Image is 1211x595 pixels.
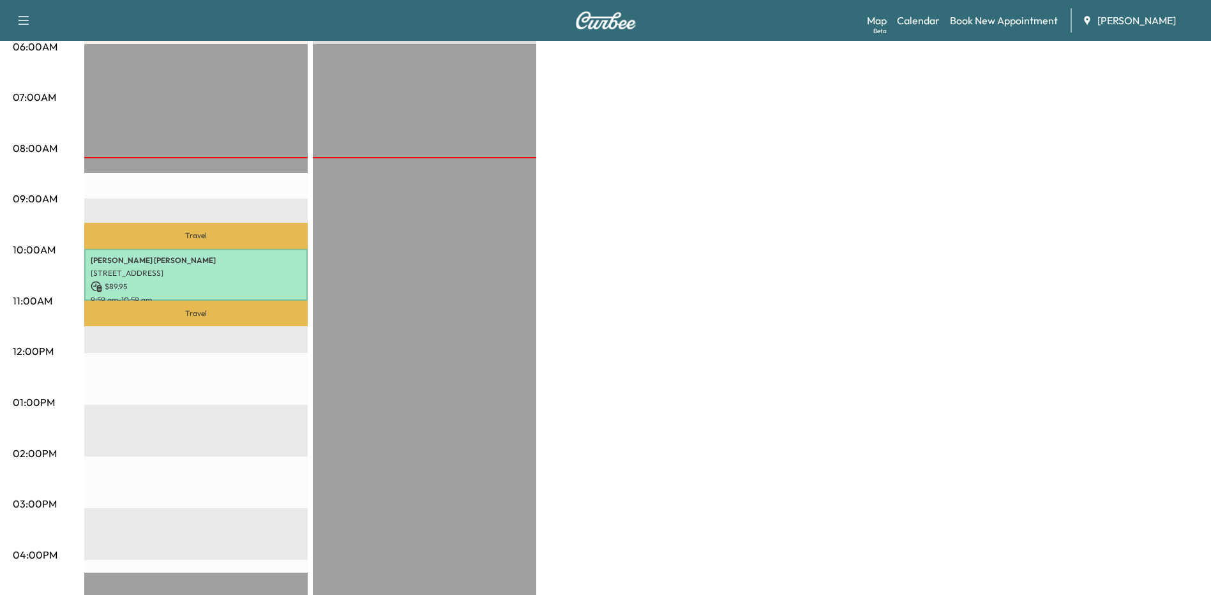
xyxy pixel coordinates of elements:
[91,268,301,278] p: [STREET_ADDRESS]
[575,11,636,29] img: Curbee Logo
[13,89,56,105] p: 07:00AM
[873,26,887,36] div: Beta
[91,295,301,305] p: 9:59 am - 10:59 am
[91,255,301,266] p: [PERSON_NAME] [PERSON_NAME]
[13,191,57,206] p: 09:00AM
[84,223,308,250] p: Travel
[950,13,1058,28] a: Book New Appointment
[13,547,57,562] p: 04:00PM
[91,281,301,292] p: $ 89.95
[13,39,57,54] p: 06:00AM
[13,446,57,461] p: 02:00PM
[13,293,52,308] p: 11:00AM
[13,140,57,156] p: 08:00AM
[13,496,57,511] p: 03:00PM
[897,13,940,28] a: Calendar
[1097,13,1176,28] span: [PERSON_NAME]
[867,13,887,28] a: MapBeta
[13,242,56,257] p: 10:00AM
[84,301,308,326] p: Travel
[13,395,55,410] p: 01:00PM
[13,343,54,359] p: 12:00PM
